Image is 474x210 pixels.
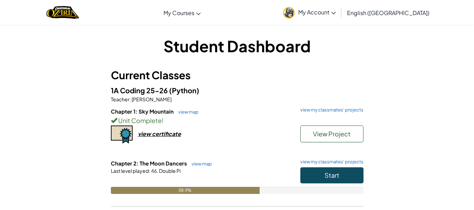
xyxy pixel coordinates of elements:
span: View Project [313,130,351,138]
a: view map [188,161,212,167]
span: : [149,168,150,174]
span: 1A Coding 25-26 [111,86,169,95]
img: Home [46,5,79,20]
div: 58.9% [111,187,260,194]
span: Double Pi [158,168,181,174]
a: view certificate [111,130,181,137]
span: Chapter 1: Sky Mountain [111,108,175,115]
span: [PERSON_NAME] [131,96,172,102]
span: English ([GEOGRAPHIC_DATA]) [347,9,429,16]
span: Chapter 2: The Moon Dancers [111,160,188,167]
span: Start [325,171,339,179]
span: Last level played [111,168,149,174]
span: Unit Complete [117,116,162,124]
img: avatar [283,7,295,19]
div: view certificate [138,130,181,137]
img: certificate-icon.png [111,126,133,144]
a: My Account [280,1,339,23]
a: view my classmates' projects [297,160,363,164]
a: English ([GEOGRAPHIC_DATA]) [343,3,433,22]
h1: Student Dashboard [111,35,363,57]
span: 46. [150,168,158,174]
button: Start [300,167,363,183]
span: My Courses [163,9,194,16]
span: (Python) [169,86,199,95]
button: View Project [300,126,363,142]
a: view map [175,109,199,115]
a: Ozaria by CodeCombat logo [46,5,79,20]
a: view my classmates' projects [297,108,363,112]
span: My Account [298,8,336,16]
a: My Courses [160,3,204,22]
span: Teacher [111,96,129,102]
span: : [129,96,131,102]
h3: Current Classes [111,67,363,83]
span: ! [162,116,163,124]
